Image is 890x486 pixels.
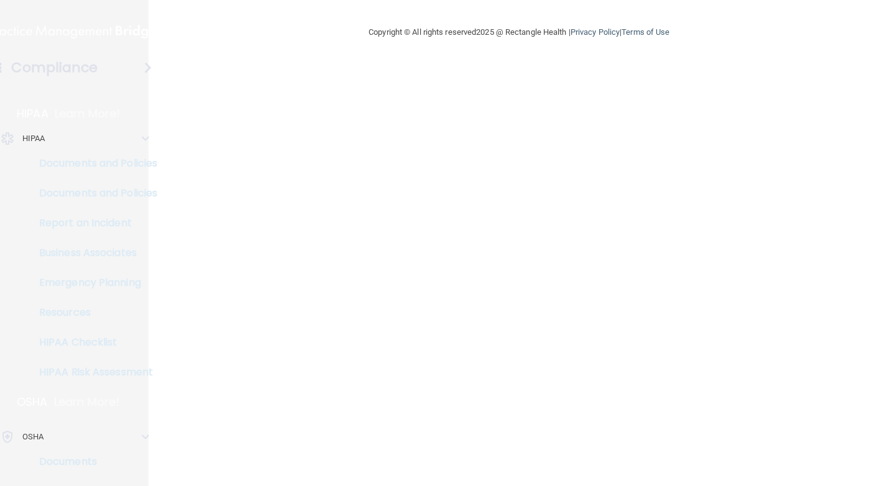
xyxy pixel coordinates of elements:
p: OSHA [22,429,44,444]
p: Report an Incident [8,217,178,229]
p: Business Associates [8,247,178,259]
p: Resources [8,306,178,319]
p: OSHA [17,395,48,410]
p: Documents and Policies [8,157,178,170]
p: HIPAA [22,131,45,146]
h4: Compliance [11,59,98,76]
p: Emergency Planning [8,277,178,289]
p: Documents [8,456,178,468]
p: Documents and Policies [8,187,178,199]
a: Terms of Use [622,27,669,37]
p: HIPAA Checklist [8,336,178,349]
div: Copyright © All rights reserved 2025 @ Rectangle Health | | [292,12,746,52]
a: Privacy Policy [571,27,620,37]
p: HIPAA Risk Assessment [8,366,178,378]
p: HIPAA [17,106,48,121]
p: Learn More! [55,106,121,121]
p: Learn More! [54,395,120,410]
